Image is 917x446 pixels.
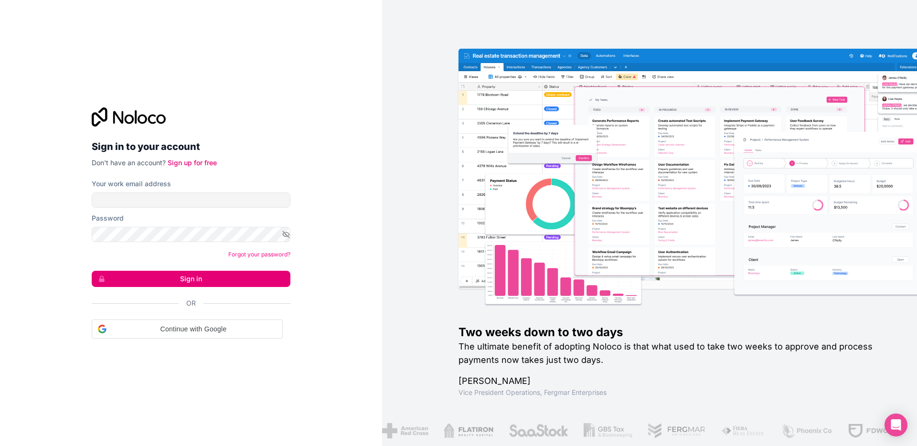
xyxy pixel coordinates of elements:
[780,423,832,438] img: /assets/phoenix-BREaitsQ.png
[458,340,886,367] h2: The ultimate benefit of adopting Noloco is that what used to take two weeks to approve and proces...
[186,298,196,308] span: Or
[92,227,290,242] input: Password
[583,423,632,438] img: /assets/gbstax-C-GtDUiK.png
[92,159,166,167] span: Don't have an account?
[458,388,886,397] h1: Vice President Operations , Fergmar Enterprises
[885,414,907,436] div: Open Intercom Messenger
[847,423,903,438] img: /assets/fdworks-Bi04fVtw.png
[458,374,886,388] h1: [PERSON_NAME]
[443,423,493,438] img: /assets/flatiron-C8eUkumj.png
[647,423,705,438] img: /assets/fergmar-CudnrXN5.png
[92,192,290,208] input: Email address
[87,338,288,359] iframe: Sign in with Google Button
[168,159,217,167] a: Sign up for free
[720,423,765,438] img: /assets/fiera-fwj2N5v4.png
[92,138,290,155] h2: Sign in to your account
[92,213,124,223] label: Password
[381,423,427,438] img: /assets/american-red-cross-BAupjrZR.png
[228,251,290,258] a: Forgot your password?
[110,324,277,334] span: Continue with Google
[508,423,568,438] img: /assets/saastock-C6Zbiodz.png
[458,325,886,340] h1: Two weeks down to two days
[92,319,283,339] div: Continue with Google
[92,179,171,189] label: Your work email address
[92,271,290,287] button: Sign in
